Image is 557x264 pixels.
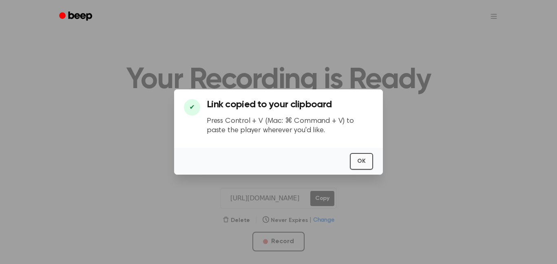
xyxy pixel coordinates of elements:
button: OK [350,153,373,170]
a: Beep [53,9,99,24]
div: ✔ [184,99,200,115]
h3: Link copied to your clipboard [207,99,373,110]
p: Press Control + V (Mac: ⌘ Command + V) to paste the player wherever you'd like. [207,117,373,135]
button: Open menu [484,7,504,26]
